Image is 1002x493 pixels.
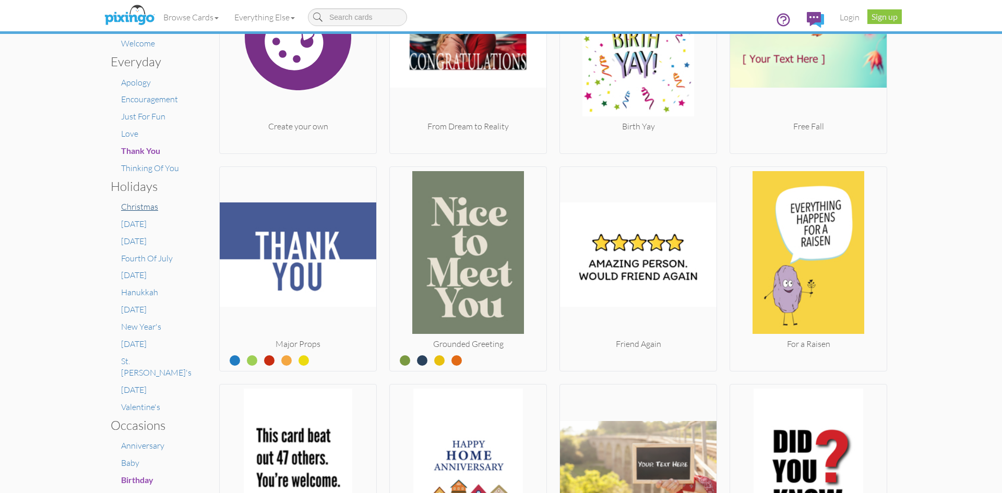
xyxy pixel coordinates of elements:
[121,270,147,280] a: [DATE]
[111,55,186,68] h3: Everyday
[121,38,155,49] a: Welcome
[121,287,158,297] a: Hanukkah
[121,219,147,229] a: [DATE]
[121,201,158,212] a: Christmas
[121,146,160,156] a: Thank You
[102,3,157,29] img: pixingo logo
[121,402,160,412] a: Valentine's
[807,12,824,28] img: comments.svg
[121,146,160,155] span: Thank You
[121,321,161,332] a: New Year's
[121,458,139,468] a: Baby
[832,4,867,30] a: Login
[220,338,376,350] div: Major Props
[121,475,153,485] a: Birthday
[390,338,546,350] div: Grounded Greeting
[390,121,546,133] div: From Dream to Reality
[121,236,147,246] a: [DATE]
[111,418,186,432] h3: Occasions
[111,179,186,193] h3: Holidays
[220,171,376,338] img: 20250716-161921-cab435a0583f-250.jpg
[730,171,887,338] img: 20250828-183240-9b6dc548e1c2-250.jpg
[390,171,546,338] img: 20250527-043541-0b2d8b8e4674-250.jpg
[867,9,902,24] a: Sign up
[121,77,151,88] a: Apology
[121,339,147,349] a: [DATE]
[560,338,717,350] div: Friend Again
[121,111,165,122] a: Just For Fun
[560,171,717,338] img: 20241114-001517-5c2bbd06cf65-250.jpg
[730,121,887,133] div: Free Fall
[121,440,164,451] a: Anniversary
[308,8,407,26] input: Search cards
[730,338,887,350] div: For a Raisen
[121,128,138,139] a: Love
[220,121,376,133] div: Create your own
[121,356,192,378] a: St. [PERSON_NAME]'s
[121,163,179,173] a: Thinking Of You
[226,4,303,30] a: Everything Else
[560,121,717,133] div: Birth Yay
[121,304,147,315] a: [DATE]
[121,253,173,263] a: Fourth Of July
[121,94,178,104] a: Encouragement
[156,4,226,30] a: Browse Cards
[121,384,147,395] a: [DATE]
